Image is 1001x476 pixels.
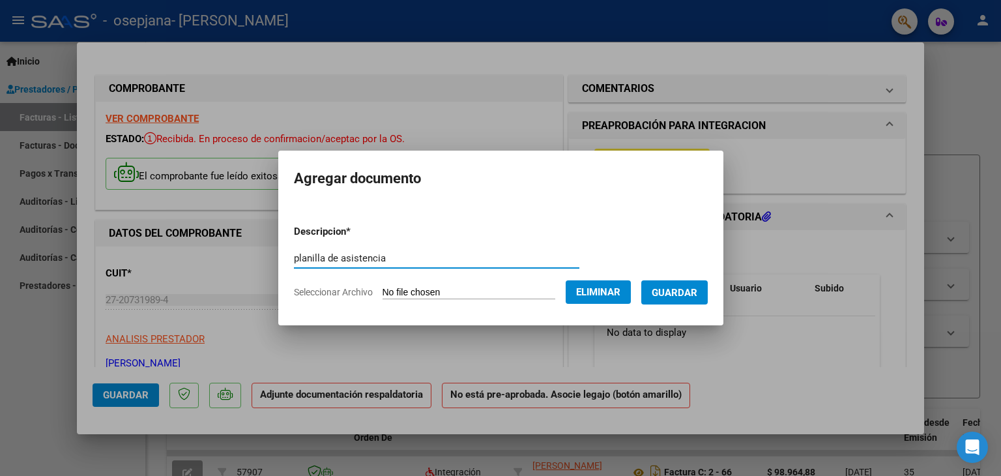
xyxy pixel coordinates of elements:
[641,280,708,305] button: Guardar
[957,432,988,463] div: Open Intercom Messenger
[652,287,697,299] span: Guardar
[294,287,373,297] span: Seleccionar Archivo
[294,224,418,239] p: Descripcion
[566,280,631,304] button: Eliminar
[576,286,620,298] span: Eliminar
[294,166,708,191] h2: Agregar documento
